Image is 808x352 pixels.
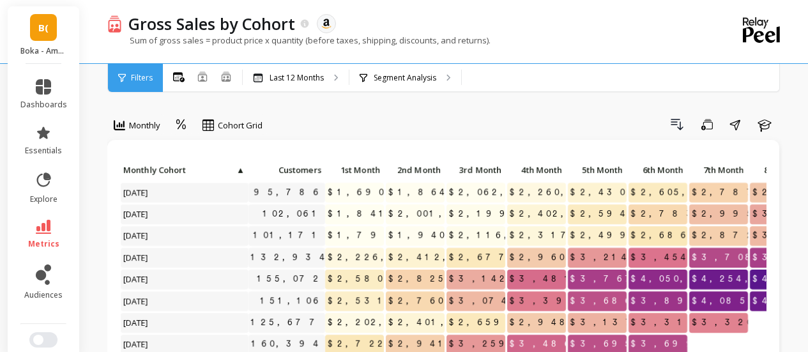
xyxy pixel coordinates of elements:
[30,194,57,204] span: explore
[121,204,152,224] span: [DATE]
[386,313,508,332] span: $2,401,222.86
[248,161,309,181] div: Toggle SortBy
[386,183,525,202] span: $1,864,579.43
[446,313,579,332] span: $2,659,991.05
[248,248,332,267] a: 132,934
[568,248,698,267] span: $3,214,069.90
[121,248,152,267] span: [DATE]
[29,332,57,348] button: Switch to New UI
[121,291,152,310] span: [DATE]
[251,165,321,175] span: Customers
[121,270,152,289] span: [DATE]
[24,290,63,300] span: audiences
[325,313,452,332] span: $2,202,354.13
[629,270,758,289] span: $4,050,848.49
[121,226,152,245] span: [DATE]
[689,161,748,179] p: 7th Month
[388,165,441,175] span: 2nd Month
[235,165,245,175] span: ▲
[325,204,455,224] span: $1,841,248.45
[567,161,628,181] div: Toggle SortBy
[446,226,577,245] span: $2,116,715.34
[507,204,628,224] span: $2,402,626.67
[507,161,566,179] p: 4th Month
[692,165,744,175] span: 7th Month
[629,313,769,332] span: $3,317,131.44
[629,161,687,179] p: 6th Month
[507,270,641,289] span: $3,481,225.68
[510,165,562,175] span: 4th Month
[568,291,706,310] span: $3,686,923.66
[325,248,454,267] span: $2,226,571.36
[446,161,505,179] p: 3rd Month
[324,161,385,181] div: Toggle SortBy
[257,291,325,310] a: 151,106
[107,15,122,33] img: header icon
[568,161,627,179] p: 5th Month
[446,248,583,267] span: $2,677,674.43
[449,165,501,175] span: 3rd Month
[270,73,324,83] p: Last 12 Months
[325,161,384,179] p: 1st Month
[121,183,152,202] span: [DATE]
[321,18,332,29] img: api.amazon.svg
[568,183,692,202] span: $2,430,084.25
[28,239,59,249] span: metrics
[121,313,152,332] span: [DATE]
[446,291,583,310] span: $3,074,822.71
[386,226,519,245] span: $1,940,872.61
[252,183,325,202] a: 95,786
[629,183,765,202] span: $2,605,199.97
[386,161,445,179] p: 2nd Month
[254,270,325,289] a: 155,072
[507,248,634,267] span: $2,960,087.50
[20,46,67,56] p: Boka - Amazon (Essor)
[568,204,701,224] span: $2,594,673.42
[328,165,380,175] span: 1st Month
[507,313,636,332] span: $2,948,070.26
[568,313,707,332] span: $3,137,519.55
[386,270,519,289] span: $2,825,328.54
[386,291,527,310] span: $2,760,886.77
[248,313,326,332] a: 125,677
[325,270,446,289] span: $2,580,452.66
[325,183,450,202] span: $1,690,459.04
[386,204,506,224] span: $2,001,754.22
[325,226,468,245] span: $1,795,930.57
[386,248,504,267] span: $2,412,215.04
[689,161,749,181] div: Toggle SortBy
[629,248,758,267] span: $3,454,885.00
[385,161,446,181] div: Toggle SortBy
[131,73,153,83] span: Filters
[568,270,710,289] span: $3,767,246.77
[752,165,805,175] span: 8th Month
[129,119,160,132] span: Monthly
[251,226,325,245] a: 101,171
[446,270,581,289] span: $3,142,341.68
[20,100,67,110] span: dashboards
[260,204,325,224] a: 102,061
[507,226,656,245] span: $2,317,483.98
[507,161,567,181] div: Toggle SortBy
[570,165,623,175] span: 5th Month
[120,161,181,181] div: Toggle SortBy
[629,291,768,310] span: $3,894,114.86
[128,13,295,34] p: Gross Sales by Cohort
[123,165,235,175] span: Monthly Cohort
[325,291,447,310] span: $2,531,042.26
[25,146,62,156] span: essentials
[121,161,248,179] p: Monthly Cohort
[446,204,590,224] span: $2,199,929.63
[631,165,683,175] span: 6th Month
[374,73,436,83] p: Segment Analysis
[446,161,507,181] div: Toggle SortBy
[248,161,325,179] p: Customers
[568,226,701,245] span: $2,499,276.16
[629,226,749,245] span: $2,686,650.01
[107,34,491,46] p: Sum of gross sales = product price x quantity (before taxes, shipping, discounts, and returns).
[218,119,263,132] span: Cohort Grid
[507,291,644,310] span: $3,390,642.91
[507,183,634,202] span: $2,260,561.39
[38,20,49,35] span: B(
[629,204,772,224] span: $2,783,695.49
